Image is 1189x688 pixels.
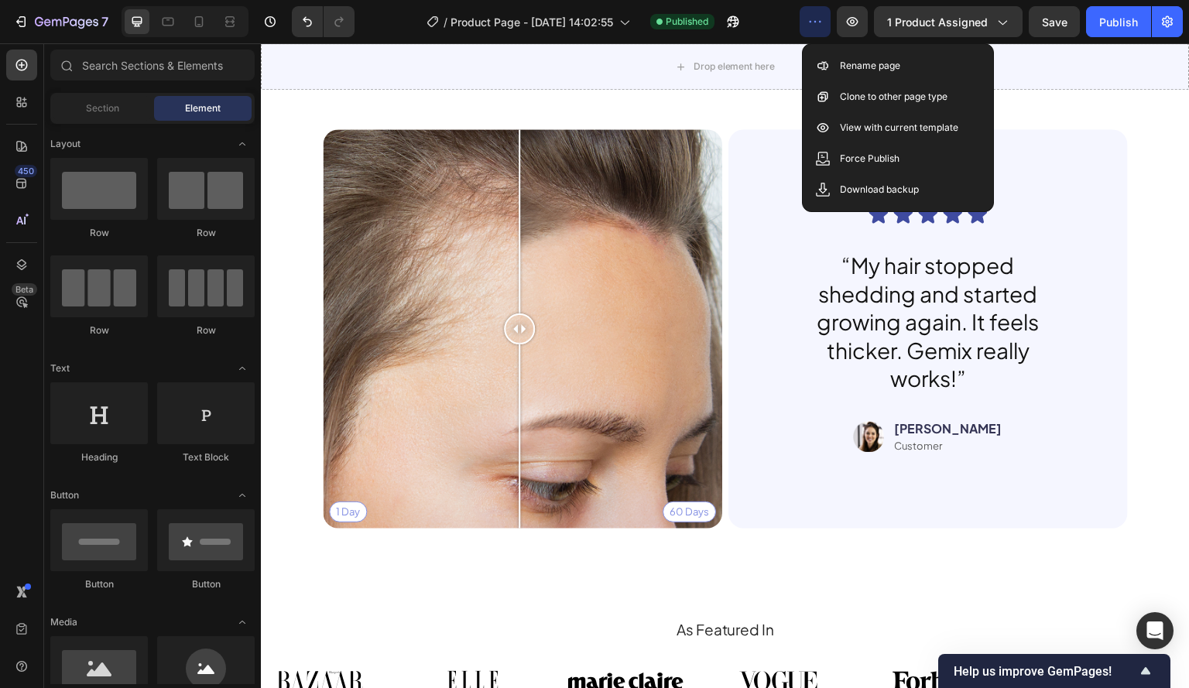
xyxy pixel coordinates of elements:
[307,617,423,659] img: gempages_586367693435699997-9666b777-35d7-4b1c-9363-8d8458b71b4f.svg
[1029,6,1080,37] button: Save
[766,617,882,659] img: gempages_586367693435699997-3e510bc9-4913-4e86-ae39-87dd38d38651.svg
[230,356,255,381] span: Toggle open
[157,577,255,591] div: Button
[50,50,255,80] input: Search Sections & Elements
[50,226,148,240] div: Row
[12,575,917,597] h2: As Featured In
[1,617,117,659] img: gempages_586367693435699997-eb45fd02-f42e-4cab-945f-697f2e5b8396.svg
[50,323,148,337] div: Row
[157,226,255,240] div: Row
[101,12,108,31] p: 7
[50,361,70,375] span: Text
[840,151,899,166] p: Force Publish
[50,137,81,151] span: Layout
[50,488,79,502] span: Button
[1099,14,1138,30] div: Publish
[292,6,355,37] div: Undo/Redo
[543,208,791,349] p: “My hair stopped shedding and started growing again. It feels thicker. Gemix really works!”
[261,43,1189,688] iframe: Design area
[592,376,623,412] img: gempages_586367693435699997-96bfcf8c-028e-4725-9bf5-3a0ff31cc629.png
[840,58,900,74] p: Rename page
[6,6,115,37] button: 7
[612,617,728,659] img: gempages_586367693435699997-64849e86-9dcc-4d2d-9d08-16cea706e568.svg
[444,14,447,30] span: /
[954,664,1136,679] span: Help us improve GemPages!
[402,458,455,479] div: 60 Days
[185,101,221,115] span: Element
[157,450,255,464] div: Text Block
[1136,612,1174,649] div: Open Intercom Messenger
[840,89,947,104] p: Clone to other page type
[1042,15,1067,29] span: Save
[887,14,988,30] span: 1 product assigned
[12,283,37,296] div: Beta
[634,378,742,394] p: [PERSON_NAME]
[840,120,958,135] p: View with current template
[230,132,255,156] span: Toggle open
[874,6,1023,37] button: 1 product assigned
[666,15,708,29] span: Published
[230,610,255,635] span: Toggle open
[634,396,742,409] p: Customer
[451,14,613,30] span: Product Page - [DATE] 14:02:55
[50,577,148,591] div: Button
[954,662,1155,680] button: Show survey - Help us improve GemPages!
[50,450,148,464] div: Heading
[154,617,270,659] img: gempages_586367693435699997-1c2aeab2-8919-48d7-bfe1-105905bfbce6.svg
[86,101,119,115] span: Section
[230,483,255,508] span: Toggle open
[460,617,576,659] img: gempages_586367693435699997-1c749e09-0ff0-433d-b76b-2fc898208eda.svg
[50,615,77,629] span: Media
[840,182,919,197] p: Download backup
[1086,6,1151,37] button: Publish
[15,165,37,177] div: 450
[157,323,255,337] div: Row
